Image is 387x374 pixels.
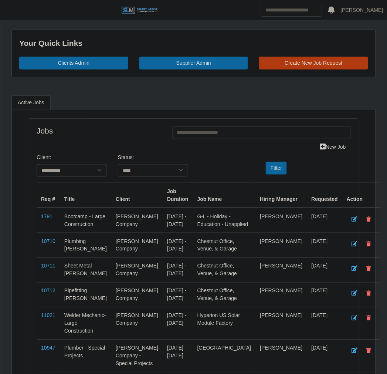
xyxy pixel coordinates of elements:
input: Search [261,4,322,17]
th: Req # [37,183,60,208]
a: [PERSON_NAME] [341,6,383,14]
a: Create New Job Request [259,57,368,70]
th: Job Duration [163,183,193,208]
img: SLM Logo [121,6,158,14]
td: [PERSON_NAME] Company - Special Projects [111,340,163,373]
td: [PERSON_NAME] [256,340,307,373]
td: [DATE] [307,233,343,258]
td: [DATE] [307,340,343,373]
td: Bootcamp - Large Construction [60,208,111,233]
a: Supplier Admin [139,57,248,70]
h4: Jobs [37,126,161,135]
a: 10710 [41,238,55,244]
th: Action [342,183,380,208]
td: [DATE] - [DATE] [163,233,193,258]
td: [DATE] [307,307,343,340]
a: Clients Admin [19,57,128,70]
th: Client [111,183,163,208]
td: [PERSON_NAME] [256,307,307,340]
label: Client: [37,154,51,161]
td: [PERSON_NAME] [256,233,307,258]
td: [DATE] - [DATE] [163,340,193,373]
td: [DATE] - [DATE] [163,283,193,307]
td: [PERSON_NAME] Company [111,283,163,307]
td: Plumber - Special Projects [60,340,111,373]
a: 1791 [41,213,52,219]
a: 10712 [41,288,55,294]
td: Chestnut Office, Venue, & Garage [193,233,256,258]
a: 11021 [41,313,55,319]
td: [DATE] [307,283,343,307]
a: 10711 [41,263,55,269]
td: Pipefitting [PERSON_NAME] [60,283,111,307]
td: [PERSON_NAME] Company [111,258,163,283]
div: Your Quick Links [19,37,368,49]
td: [GEOGRAPHIC_DATA] [193,340,256,373]
button: Filter [266,162,287,175]
a: New Job [315,141,351,154]
a: 10947 [41,345,55,351]
td: G-L - Holiday - Education - Unapplied [193,208,256,233]
td: [DATE] - [DATE] [163,208,193,233]
th: Job Name [193,183,256,208]
td: Chestnut Office, Venue, & Garage [193,283,256,307]
th: Title [60,183,111,208]
td: [PERSON_NAME] Company [111,233,163,258]
td: Chestnut Office, Venue, & Garage [193,258,256,283]
label: Status: [118,154,134,161]
td: [DATE] - [DATE] [163,258,193,283]
td: [PERSON_NAME] Company [111,208,163,233]
td: Welder Mechanic-Large Construction [60,307,111,340]
td: [PERSON_NAME] [256,258,307,283]
td: Sheet Metal [PERSON_NAME] [60,258,111,283]
td: [PERSON_NAME] [256,208,307,233]
td: [DATE] [307,208,343,233]
td: Plumbing [PERSON_NAME] [60,233,111,258]
a: Active Jobs [11,95,51,110]
td: Hyperion US Solar Module Factory [193,307,256,340]
th: Hiring Manager [256,183,307,208]
td: [PERSON_NAME] [256,283,307,307]
th: Requested [307,183,343,208]
td: [PERSON_NAME] Company [111,307,163,340]
td: [DATE] [307,258,343,283]
td: [DATE] - [DATE] [163,307,193,340]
